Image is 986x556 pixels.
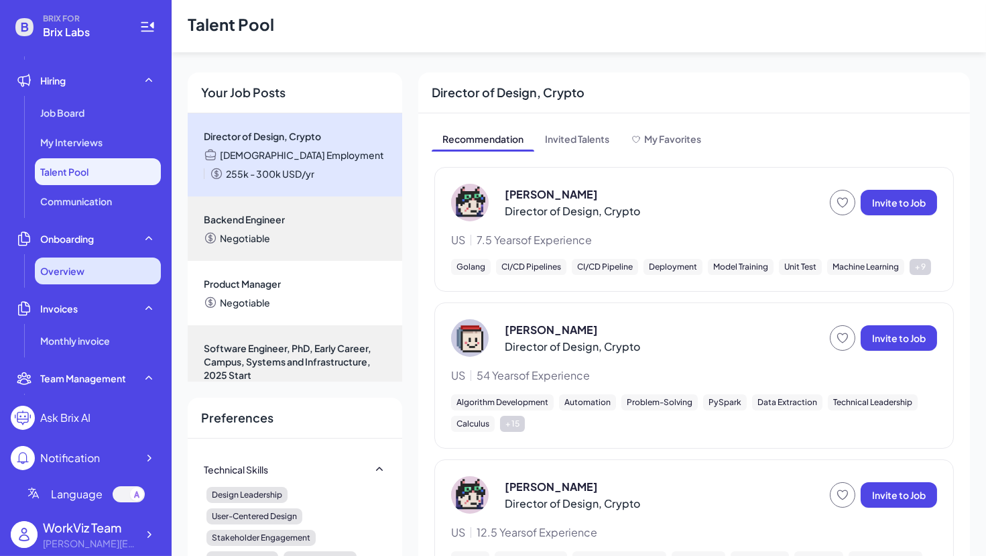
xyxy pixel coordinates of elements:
div: Technical Leadership [828,394,918,410]
span: My Interviews [40,135,103,149]
span: Onboarding [40,232,94,245]
div: Deployment [643,259,702,275]
div: Preferences [188,398,402,439]
div: alex@joinbrix.com [43,537,137,551]
div: Algorithm Development [451,394,554,410]
div: Model Training [708,259,774,275]
p: Director of Design, Crypto [505,339,640,355]
div: Machine Learning [827,259,904,275]
span: Job Board [40,106,84,119]
img: yan zhao [451,184,489,221]
span: Talent Pool [40,165,88,178]
button: Invite to Job [861,482,937,508]
span: BRIX FOR [43,13,123,24]
div: Technical Skills [204,463,268,476]
button: Invite to Job [861,190,937,215]
span: Director of Design, Crypto [204,129,386,143]
div: Notification [40,450,100,466]
span: Monthly invoice [40,334,110,347]
span: Invite to Job [872,489,926,501]
div: WorkViz Team [43,518,137,537]
span: Backend Engineer [204,213,386,226]
span: Language [51,486,103,502]
div: CI/CD Pipelines [496,259,566,275]
div: + 15 [500,416,525,432]
span: 54 Years of Experience [477,368,590,384]
span: [DEMOGRAPHIC_DATA] Employment [220,148,384,162]
div: Design Leadership [206,487,288,503]
span: Brix Labs [43,24,123,40]
div: Problem-Solving [621,394,698,410]
button: Invite to Job [861,325,937,351]
span: Invite to Job [872,197,926,209]
div: Stakeholder Engagement [206,530,316,546]
p: [PERSON_NAME] [505,479,598,495]
div: Ask Brix AI [40,410,90,426]
span: Hiring [40,74,66,87]
span: Invite to Job [872,332,926,344]
span: Invoices [40,302,78,315]
div: PySpark [703,394,747,410]
span: Software Engineer, PhD, Early Career, Campus, Systems and Infrastructure, 2025 Start [204,341,386,382]
p: Director of Design, Crypto [505,203,640,219]
span: 255k - 300k USD/yr [226,167,314,180]
div: Automation [559,394,616,410]
div: Your Job Posts [188,72,402,113]
span: US [451,232,465,248]
span: US [451,368,465,384]
img: user_logo.png [11,521,38,548]
p: Director of Design, Crypto [505,496,640,512]
img: Abhishek Soni [451,476,489,514]
span: Team Management [40,372,126,385]
span: Invited Talents [534,129,620,151]
div: Unit Test [779,259,822,275]
div: Calculus [451,416,495,432]
span: Negotiable [220,231,270,245]
span: Communication [40,194,112,208]
span: My Favorites [644,133,701,145]
div: Data Extraction [752,394,822,410]
div: Director of Design, Crypto [418,72,970,113]
span: 7.5 Years of Experience [477,232,592,248]
p: [PERSON_NAME] [505,186,598,203]
span: US [451,524,465,541]
div: + 9 [910,259,931,275]
p: [PERSON_NAME] [505,322,598,338]
img: Jose Gondin [451,319,489,357]
span: Overview [40,264,84,278]
span: Product Manager [204,277,386,290]
span: 12.5 Years of Experience [477,524,597,541]
div: CI/CD Pipeline [572,259,638,275]
div: User-Centered Design [206,508,302,524]
span: Recommendation [432,129,534,151]
span: Negotiable [220,296,270,309]
div: Golang [451,259,491,275]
